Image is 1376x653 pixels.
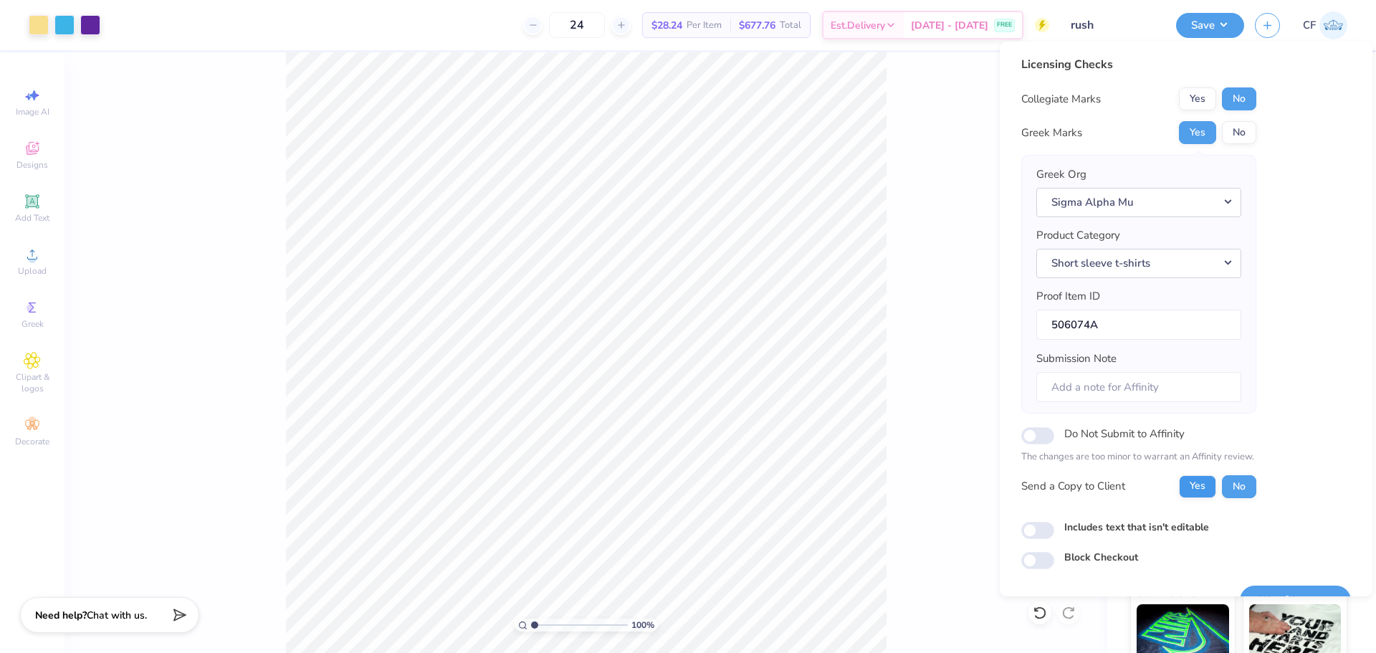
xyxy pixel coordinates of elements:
input: Untitled Design [1060,11,1165,39]
label: Submission Note [1036,351,1117,367]
label: Greek Org [1036,166,1086,183]
div: Send a Copy to Client [1021,478,1125,495]
button: Yes [1179,87,1216,110]
label: Proof Item ID [1036,288,1100,305]
span: Chat with us. [87,609,147,622]
button: Sigma Alpha Mu [1036,188,1241,217]
button: Yes [1179,121,1216,144]
img: Cholo Fernandez [1319,11,1347,39]
span: FREE [997,20,1012,30]
div: Greek Marks [1021,125,1082,141]
label: Product Category [1036,227,1120,244]
span: Est. Delivery [831,18,885,33]
label: Includes text that isn't editable [1064,520,1209,535]
p: The changes are too minor to warrant an Affinity review. [1021,450,1256,464]
button: Yes [1179,475,1216,498]
button: No [1222,87,1256,110]
input: – – [549,12,605,38]
span: Per Item [687,18,722,33]
span: $28.24 [651,18,682,33]
a: CF [1303,11,1347,39]
span: [DATE] - [DATE] [911,18,988,33]
span: Decorate [15,436,49,447]
button: Save [1240,586,1351,615]
div: Licensing Checks [1021,56,1256,73]
span: Total [780,18,801,33]
span: Upload [18,265,47,277]
span: 100 % [631,619,654,631]
input: Add a note for Affinity [1036,372,1241,403]
span: $677.76 [739,18,775,33]
strong: Need help? [35,609,87,622]
span: Add Text [15,212,49,224]
span: Designs [16,159,48,171]
label: Block Checkout [1064,550,1138,565]
label: Do Not Submit to Affinity [1064,424,1185,443]
button: No [1222,121,1256,144]
span: Clipart & logos [7,371,57,394]
span: Image AI [16,106,49,118]
span: CF [1303,17,1316,34]
button: Short sleeve t-shirts [1036,249,1241,278]
div: Collegiate Marks [1021,91,1101,108]
button: Save [1176,13,1244,38]
span: Greek [21,318,44,330]
button: No [1222,475,1256,498]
